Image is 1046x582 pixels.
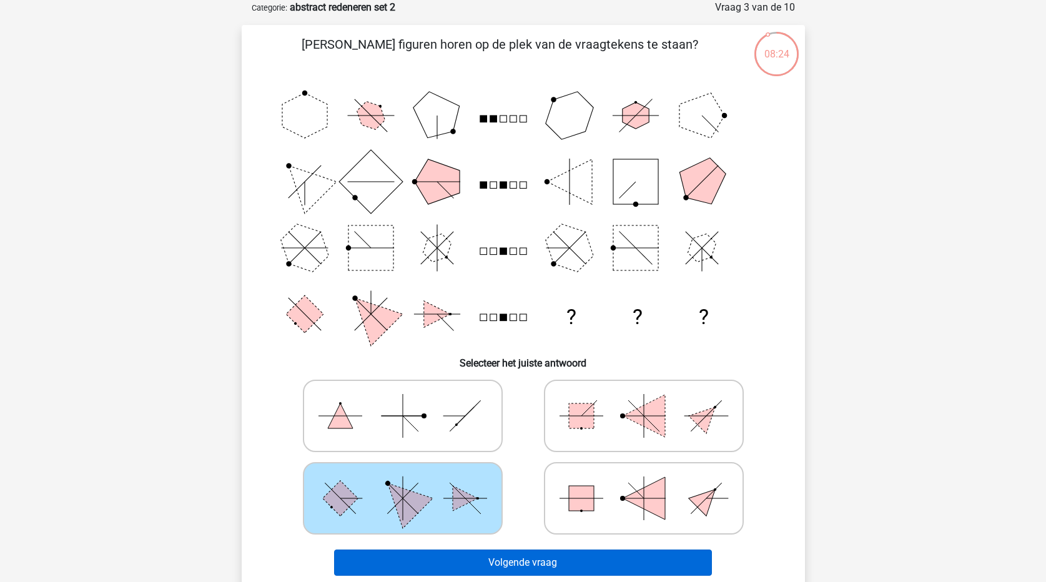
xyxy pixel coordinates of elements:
div: 08:24 [753,31,800,62]
text: ? [632,305,642,329]
h6: Selecteer het juiste antwoord [262,347,785,369]
small: Categorie: [252,3,287,12]
text: ? [699,305,709,329]
strong: abstract redeneren set 2 [290,1,395,13]
p: [PERSON_NAME] figuren horen op de plek van de vraagtekens te staan? [262,35,738,72]
text: ? [566,305,576,329]
button: Volgende vraag [334,550,712,576]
